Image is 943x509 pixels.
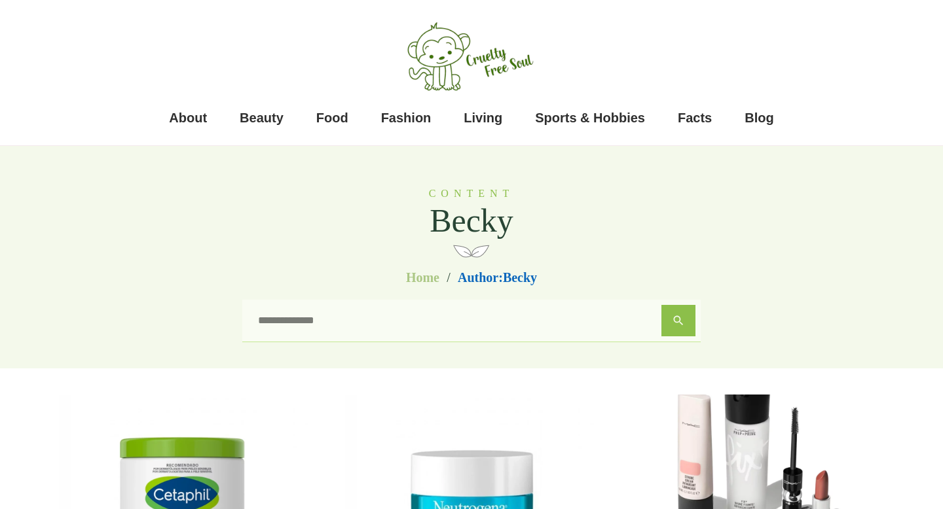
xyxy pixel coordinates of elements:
a: Food [316,105,348,131]
h6: Content [429,187,515,200]
a: Fashion [381,105,432,131]
span: Becky [429,202,514,239]
span: Home [406,270,439,285]
a: Living [464,105,502,131]
a: Home [406,268,439,287]
span: Becky [503,270,537,285]
a: Facts [678,105,712,131]
li: / [442,271,455,284]
img: small deco [453,241,490,260]
a: Sports & Hobbies [535,105,645,131]
a: Beauty [240,105,284,131]
a: About [169,105,207,131]
a: Blog [745,105,773,131]
span: Author: [458,268,537,287]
